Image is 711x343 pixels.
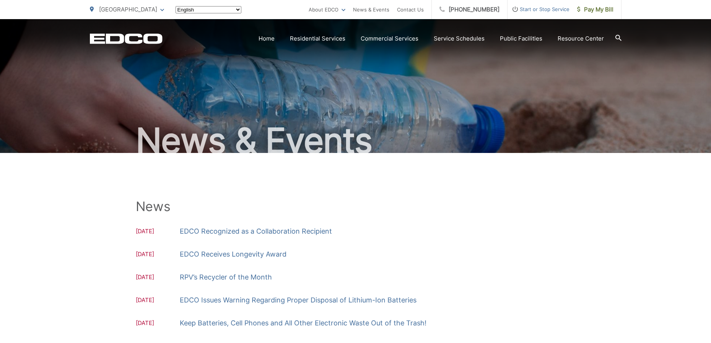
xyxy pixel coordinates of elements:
[500,34,542,43] a: Public Facilities
[136,250,180,260] span: [DATE]
[353,5,389,14] a: News & Events
[180,249,286,260] a: EDCO Receives Longevity Award
[180,317,426,329] a: Keep Batteries, Cell Phones and All Other Electronic Waste Out of the Trash!
[577,5,613,14] span: Pay My Bill
[136,199,576,214] h2: News
[259,34,275,43] a: Home
[176,6,241,13] select: Select a language
[180,226,332,237] a: EDCO Recognized as a Collaboration Recipient
[434,34,485,43] a: Service Schedules
[558,34,604,43] a: Resource Center
[136,296,180,306] span: [DATE]
[136,227,180,237] span: [DATE]
[309,5,345,14] a: About EDCO
[397,5,424,14] a: Contact Us
[361,34,418,43] a: Commercial Services
[180,271,272,283] a: RPV’s Recycler of the Month
[90,122,622,160] h1: News & Events
[290,34,345,43] a: Residential Services
[180,294,417,306] a: EDCO Issues Warning Regarding Proper Disposal of Lithium-Ion Batteries
[136,273,180,283] span: [DATE]
[99,6,157,13] span: [GEOGRAPHIC_DATA]
[136,319,180,329] span: [DATE]
[90,33,163,44] a: EDCD logo. Return to the homepage.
